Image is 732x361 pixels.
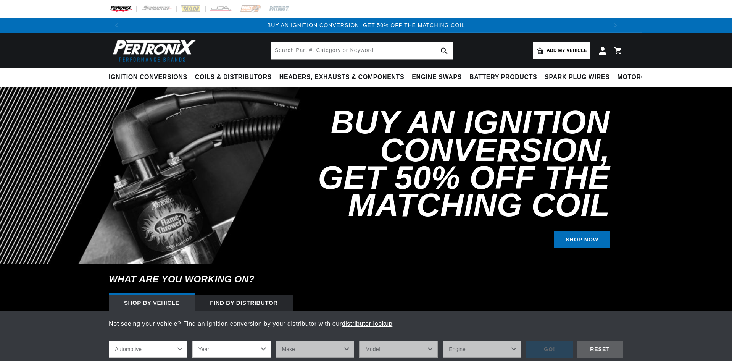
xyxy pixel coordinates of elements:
a: SHOP NOW [554,231,610,248]
select: Year [192,341,271,358]
select: Make [276,341,355,358]
button: search button [436,42,453,59]
img: Pertronix [109,37,197,64]
h2: Buy an Ignition Conversion, Get 50% off the Matching Coil [284,108,610,219]
h6: What are you working on? [90,264,642,295]
button: Translation missing: en.sections.announcements.next_announcement [608,18,623,33]
input: Search Part #, Category or Keyword [271,42,453,59]
span: Battery Products [469,73,537,81]
select: Model [359,341,438,358]
span: Add my vehicle [547,47,587,54]
p: Not seeing your vehicle? Find an ignition conversion by your distributor with our [109,319,623,329]
span: Headers, Exhausts & Components [279,73,404,81]
summary: Headers, Exhausts & Components [276,68,408,86]
a: distributor lookup [342,321,393,327]
summary: Coils & Distributors [191,68,276,86]
summary: Motorcycle [614,68,667,86]
a: Add my vehicle [533,42,590,59]
button: Translation missing: en.sections.announcements.previous_announcement [109,18,124,33]
summary: Battery Products [466,68,541,86]
div: RESET [577,341,623,358]
select: Engine [443,341,521,358]
select: Ride Type [109,341,187,358]
div: Announcement [124,21,608,29]
span: Spark Plug Wires [545,73,609,81]
div: Shop by vehicle [109,295,195,311]
span: Ignition Conversions [109,73,187,81]
slideshow-component: Translation missing: en.sections.announcements.announcement_bar [90,18,642,33]
summary: Engine Swaps [408,68,466,86]
span: Engine Swaps [412,73,462,81]
a: BUY AN IGNITION CONVERSION, GET 50% OFF THE MATCHING COIL [267,22,465,28]
span: Coils & Distributors [195,73,272,81]
summary: Spark Plug Wires [541,68,613,86]
summary: Ignition Conversions [109,68,191,86]
span: Motorcycle [618,73,663,81]
div: Find by Distributor [195,295,293,311]
div: 1 of 3 [124,21,608,29]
